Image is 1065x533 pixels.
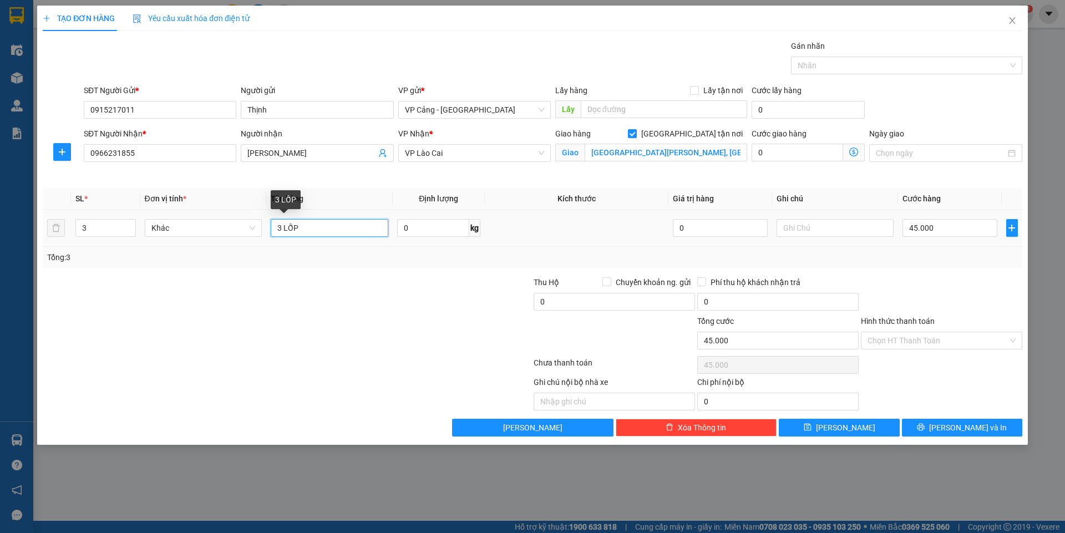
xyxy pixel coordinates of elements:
input: Giao tận nơi [585,144,747,161]
button: delete [47,219,65,237]
span: kg [469,219,480,237]
input: Cước giao hàng [752,144,843,161]
span: Giá trị hàng [673,194,714,203]
input: Cước lấy hàng [752,101,865,119]
div: VP gửi [398,84,551,97]
input: Dọc đường [581,100,747,118]
span: Đơn vị tính [145,194,186,203]
span: Thu Hộ [534,278,559,287]
label: Ngày giao [869,129,904,138]
span: [PERSON_NAME] [816,422,875,434]
span: plus [54,148,70,156]
label: Cước giao hàng [752,129,807,138]
input: Ghi Chú [777,219,894,237]
div: SĐT Người Gửi [84,84,236,97]
div: Ghi chú nội bộ nhà xe [534,376,695,393]
span: Lấy tận nơi [699,84,747,97]
strong: 02143888555, 0243777888 [59,70,107,87]
input: 0 [673,219,767,237]
strong: TĐ chuyển phát: [48,61,95,78]
span: Tổng cước [697,317,734,326]
span: dollar-circle [849,148,858,156]
span: printer [917,423,925,432]
strong: PHIẾU GỬI HÀNG [49,35,105,59]
span: Phí thu hộ khách nhận trả [706,276,805,288]
button: save[PERSON_NAME] [779,419,899,436]
label: Hình thức thanh toán [861,317,935,326]
span: [PERSON_NAME] và In [929,422,1007,434]
span: [PERSON_NAME] [503,422,562,434]
span: Xóa Thông tin [678,422,726,434]
span: LC1208250102 [108,64,174,76]
span: Cước hàng [902,194,941,203]
img: icon [133,14,141,23]
input: VD: Bàn, Ghế [271,219,388,237]
span: Khác [151,220,256,236]
span: user-add [378,149,387,158]
span: SL [75,194,84,203]
span: TẠO ĐƠN HÀNG [43,14,115,23]
input: Nhập ghi chú [534,393,695,410]
span: Kích thước [557,194,596,203]
span: plus [43,14,50,22]
th: Ghi chú [772,188,899,210]
button: Close [997,6,1028,37]
div: 3 LỐP [271,190,301,209]
label: Cước lấy hàng [752,86,802,95]
strong: VIỆT HIẾU LOGISTIC [50,9,104,33]
input: Ngày giao [876,147,1005,159]
button: deleteXóa Thông tin [616,419,777,436]
span: close [1008,16,1017,25]
span: Yêu cầu xuất hóa đơn điện tử [133,14,250,23]
span: delete [666,423,673,432]
label: Gán nhãn [791,42,825,50]
span: VP Lào Cai [405,145,544,161]
img: logo [4,33,47,76]
span: Lấy hàng [555,86,587,95]
div: Người gửi [241,84,393,97]
span: Chuyển khoản ng. gửi [611,276,695,288]
div: Tổng: 3 [47,251,411,263]
span: [GEOGRAPHIC_DATA] tận nơi [637,128,747,140]
div: Chưa thanh toán [532,357,696,376]
button: plus [53,143,71,161]
span: Lấy [555,100,581,118]
button: [PERSON_NAME] [452,419,613,436]
div: SĐT Người Nhận [84,128,236,140]
button: plus [1006,219,1018,237]
span: Định lượng [419,194,458,203]
div: Chi phí nội bộ [697,376,859,393]
button: printer[PERSON_NAME] và In [902,419,1022,436]
span: Giao [555,144,585,161]
span: VP Nhận [398,129,429,138]
div: Người nhận [241,128,393,140]
span: plus [1007,224,1017,232]
span: save [804,423,812,432]
span: Giao hàng [555,129,591,138]
span: VP Cảng - Hà Nội [405,101,544,118]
